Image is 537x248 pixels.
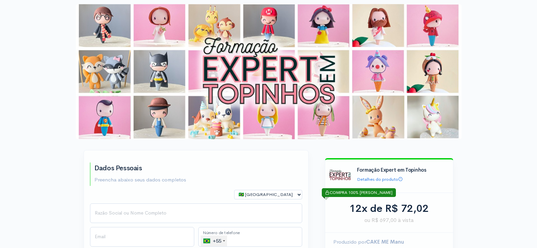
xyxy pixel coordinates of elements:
strong: CAKE ME Manu [366,239,404,245]
p: Produzido por [333,238,445,246]
input: Email [90,227,194,247]
h4: Formação Expert em Topinhos [357,167,447,173]
input: Nome Completo [90,203,302,223]
p: Preencha abaixo seus dados completos [94,176,186,184]
h2: Dados Pessoais [94,165,186,172]
img: Logo%20Forma%C3%A7%C3%A3o%20Expert%20em%20Topinhos.png [329,164,351,186]
img: ... [76,4,462,139]
div: 12x de R$ 72,02 [333,201,445,216]
a: Detalhes do produto [357,176,403,182]
div: Brazil (Brasil): +55 [201,235,227,246]
div: COMPRA 100% [PERSON_NAME] [322,188,396,197]
span: ou R$ 697,00 à vista [333,216,445,224]
div: +55 [203,235,227,246]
